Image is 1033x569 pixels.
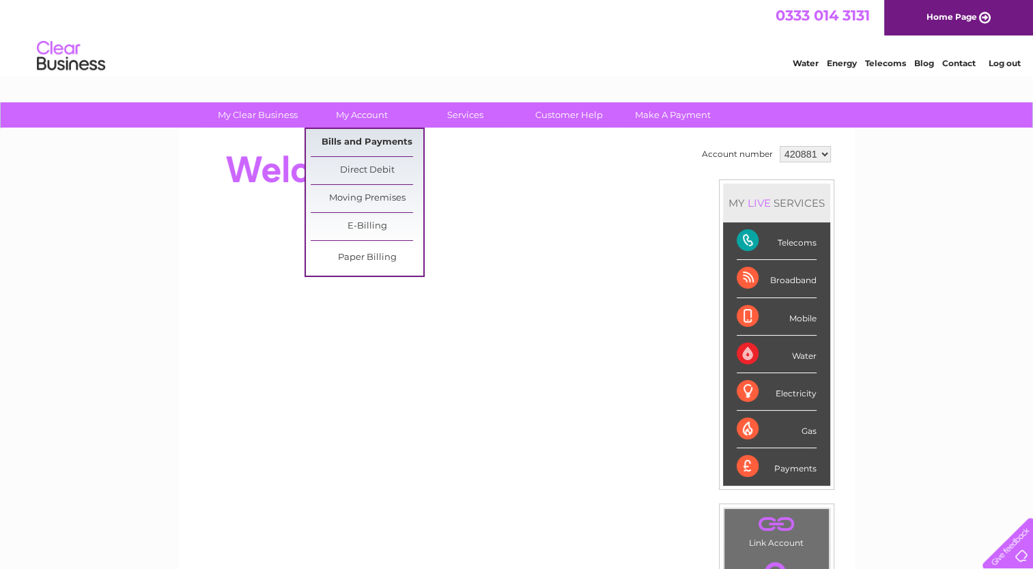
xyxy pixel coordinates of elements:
[201,102,314,128] a: My Clear Business
[737,336,817,373] div: Water
[737,298,817,336] div: Mobile
[793,58,819,68] a: Water
[311,185,423,212] a: Moving Premises
[745,196,774,209] div: LIVE
[988,58,1020,68] a: Log out
[942,58,976,68] a: Contact
[737,448,817,485] div: Payments
[698,143,776,166] td: Account number
[409,102,522,128] a: Services
[311,213,423,240] a: E-Billing
[737,411,817,448] div: Gas
[311,129,423,156] a: Bills and Payments
[513,102,625,128] a: Customer Help
[195,8,840,66] div: Clear Business is a trading name of Verastar Limited (registered in [GEOGRAPHIC_DATA] No. 3667643...
[737,373,817,411] div: Electricity
[737,222,817,260] div: Telecoms
[865,58,906,68] a: Telecoms
[728,512,825,536] a: .
[737,260,817,297] div: Broadband
[827,58,857,68] a: Energy
[617,102,729,128] a: Make A Payment
[723,184,830,222] div: MY SERVICES
[724,508,830,551] td: Link Account
[311,244,423,272] a: Paper Billing
[914,58,934,68] a: Blog
[776,7,870,24] a: 0333 014 3131
[36,35,106,77] img: logo.png
[311,157,423,184] a: Direct Debit
[305,102,418,128] a: My Account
